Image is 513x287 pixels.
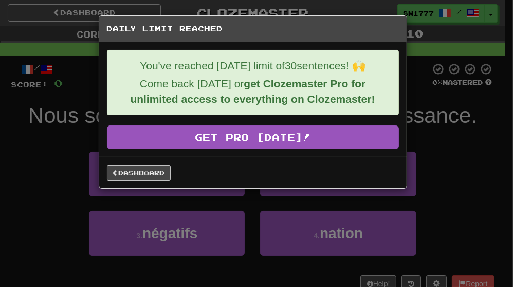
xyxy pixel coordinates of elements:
[115,76,391,107] p: Come back [DATE] or
[107,24,399,34] h5: Daily Limit Reached
[115,58,391,74] p: You've reached [DATE] limit of 30 sentences! 🙌
[107,125,399,149] a: Get Pro [DATE]!
[130,78,375,105] strong: get Clozemaster Pro for unlimited access to everything on Clozemaster!
[107,165,171,181] a: Dashboard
